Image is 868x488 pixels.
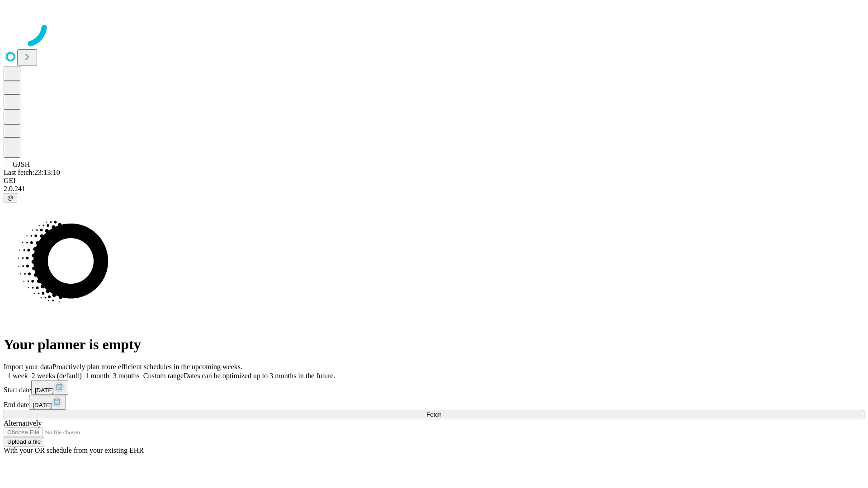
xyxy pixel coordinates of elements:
[4,446,144,454] span: With your OR schedule from your existing EHR
[184,372,335,380] span: Dates can be optimized up to 3 months in the future.
[4,336,864,353] h1: Your planner is empty
[32,372,82,380] span: 2 weeks (default)
[426,411,441,418] span: Fetch
[7,194,14,201] span: @
[85,372,109,380] span: 1 month
[29,395,66,410] button: [DATE]
[143,372,184,380] span: Custom range
[4,363,52,371] span: Import your data
[4,410,864,419] button: Fetch
[4,193,17,202] button: @
[4,419,42,427] span: Alternatively
[4,380,864,395] div: Start date
[4,177,864,185] div: GEI
[33,402,52,408] span: [DATE]
[4,437,44,446] button: Upload a file
[4,185,864,193] div: 2.0.241
[7,372,28,380] span: 1 week
[35,387,54,394] span: [DATE]
[31,380,68,395] button: [DATE]
[113,372,140,380] span: 3 months
[4,395,864,410] div: End date
[13,160,30,168] span: GJSH
[4,169,60,176] span: Last fetch: 23:13:10
[52,363,242,371] span: Proactively plan more efficient schedules in the upcoming weeks.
